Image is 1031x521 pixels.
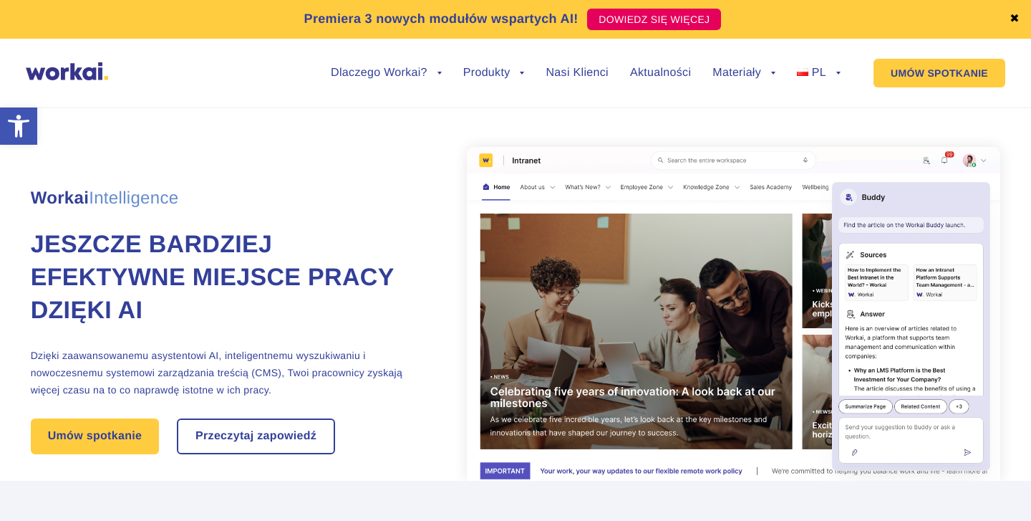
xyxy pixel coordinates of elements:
[463,67,525,79] a: Produkty
[178,420,334,453] a: Przeczytaj zapowiedź
[31,419,160,454] a: Umów spotkanie
[873,59,1005,87] a: UMÓW SPOTKANIE
[31,173,179,207] span: Workai
[31,229,410,328] h1: Jeszcze bardziej efektywne miejsce pracy dzięki AI
[712,67,775,79] a: Materiały
[546,67,608,79] a: Nasi Klienci
[331,67,442,79] a: Dlaczego Workai?
[587,9,721,30] a: DOWIEDZ SIĘ WIĘCEJ
[1010,14,1020,25] a: ✖
[630,67,691,79] a: Aktualności
[89,188,178,208] em: Intelligence
[304,9,579,29] p: Premiera 3 nowych modułów wspartych AI!
[812,67,826,79] span: PL
[31,347,410,398] p: Dzięki zaawansowanemu asystentowi AI, inteligentnemu wyszukiwaniu i nowoczesnemu systemowi zarząd...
